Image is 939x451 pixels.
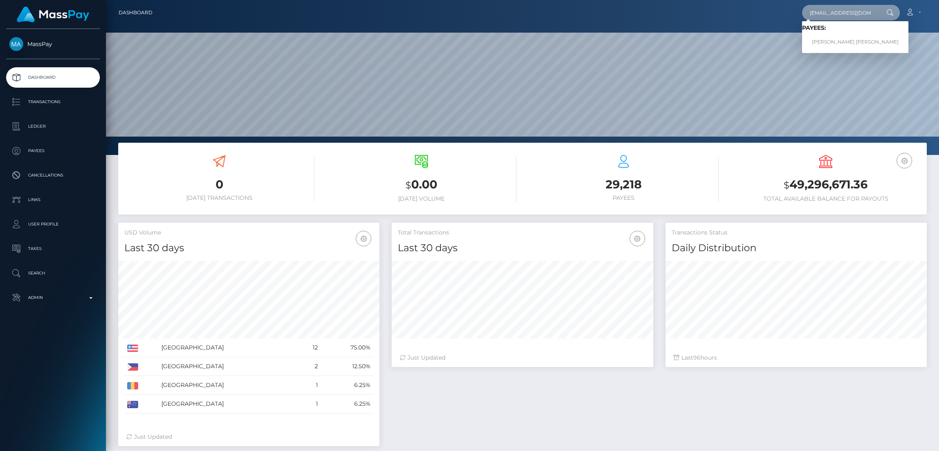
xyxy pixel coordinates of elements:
[731,195,921,202] h6: Total Available Balance for Payouts
[784,179,789,191] small: $
[326,195,516,202] h6: [DATE] Volume
[9,71,97,84] p: Dashboard
[6,92,100,112] a: Transactions
[9,96,97,108] p: Transactions
[672,241,921,255] h4: Daily Distribution
[6,67,100,88] a: Dashboard
[159,338,298,357] td: [GEOGRAPHIC_DATA]
[731,177,921,193] h3: 49,296,671.36
[693,354,701,361] span: 96
[124,177,314,192] h3: 0
[6,214,100,234] a: User Profile
[127,363,138,371] img: PH.png
[9,218,97,230] p: User Profile
[398,241,647,255] h4: Last 30 days
[9,120,97,133] p: Ledger
[9,37,23,51] img: MassPay
[298,357,321,376] td: 2
[119,4,152,21] a: Dashboard
[6,165,100,186] a: Cancellations
[802,35,908,50] a: [PERSON_NAME] [PERSON_NAME]
[802,24,908,31] h6: Payees:
[298,338,321,357] td: 12
[672,229,921,237] h5: Transactions Status
[9,194,97,206] p: Links
[326,177,516,193] h3: 0.00
[321,338,373,357] td: 75.00%
[321,376,373,395] td: 6.25%
[398,229,647,237] h5: Total Transactions
[9,169,97,181] p: Cancellations
[124,195,314,201] h6: [DATE] Transactions
[6,141,100,161] a: Payees
[674,354,919,362] div: Last hours
[9,267,97,279] p: Search
[9,292,97,304] p: Admin
[124,241,373,255] h4: Last 30 days
[127,345,138,352] img: US.png
[529,195,719,201] h6: Payees
[298,395,321,413] td: 1
[6,263,100,283] a: Search
[321,395,373,413] td: 6.25%
[159,357,298,376] td: [GEOGRAPHIC_DATA]
[159,376,298,395] td: [GEOGRAPHIC_DATA]
[400,354,645,362] div: Just Updated
[298,376,321,395] td: 1
[6,239,100,259] a: Taxes
[6,287,100,308] a: Admin
[802,5,879,20] input: Search...
[126,433,371,441] div: Just Updated
[159,395,298,413] td: [GEOGRAPHIC_DATA]
[6,40,100,48] span: MassPay
[9,243,97,255] p: Taxes
[9,145,97,157] p: Payees
[17,7,89,22] img: MassPay Logo
[127,401,138,408] img: AU.png
[124,229,373,237] h5: USD Volume
[406,179,411,191] small: $
[127,382,138,389] img: RO.png
[321,357,373,376] td: 12.50%
[6,190,100,210] a: Links
[529,177,719,192] h3: 29,218
[6,116,100,137] a: Ledger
